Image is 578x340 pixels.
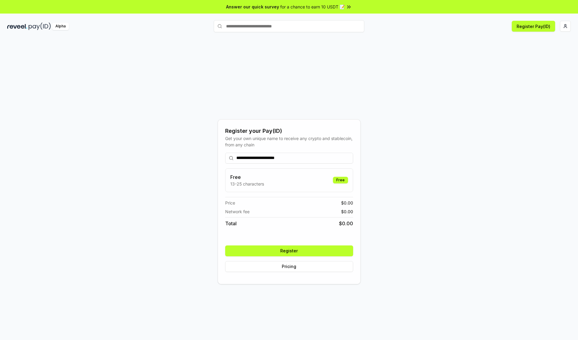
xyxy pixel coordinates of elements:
[52,23,69,30] div: Alpha
[230,181,264,187] p: 13-25 characters
[225,127,353,135] div: Register your Pay(ID)
[230,173,264,181] h3: Free
[225,261,353,272] button: Pricing
[225,245,353,256] button: Register
[339,220,353,227] span: $ 0.00
[280,4,345,10] span: for a chance to earn 10 USDT 📝
[225,135,353,148] div: Get your own unique name to receive any crypto and stablecoin, from any chain
[226,4,279,10] span: Answer our quick survey
[341,200,353,206] span: $ 0.00
[225,208,250,215] span: Network fee
[512,21,555,32] button: Register Pay(ID)
[225,200,235,206] span: Price
[333,177,348,183] div: Free
[7,23,27,30] img: reveel_dark
[225,220,237,227] span: Total
[341,208,353,215] span: $ 0.00
[29,23,51,30] img: pay_id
